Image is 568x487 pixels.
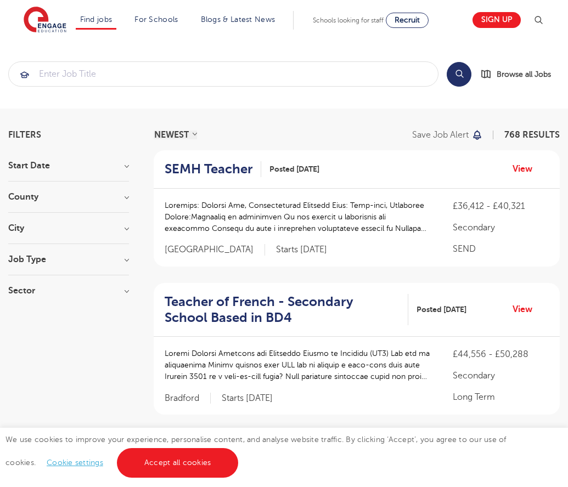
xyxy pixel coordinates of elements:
input: Submit [9,62,438,86]
p: Secondary [453,221,549,234]
p: SEND [453,242,549,256]
a: Accept all cookies [117,448,239,478]
h3: County [8,192,129,201]
span: Browse all Jobs [497,68,551,81]
a: Recruit [386,13,429,28]
p: Save job alert [412,131,469,139]
a: Cookie settings [47,458,103,467]
h3: Sector [8,286,129,295]
p: Loremips: Dolorsi Ame, Consecteturad Elitsedd Eius: Temp-inci, Utlaboree Dolore:Magnaaliq en admi... [165,200,431,234]
div: Submit [8,61,438,87]
a: View [513,162,541,176]
p: £36,412 - £40,321 [453,200,549,213]
a: Browse all Jobs [480,68,560,81]
span: Bradford [165,393,211,404]
p: Loremi Dolorsi Ametcons adi Elitseddo Eiusmo te Incididu (UT3) Lab etd ma aliquaenima Minimv quis... [165,348,431,382]
span: Recruit [395,16,420,24]
span: 768 RESULTS [504,130,560,140]
p: £44,556 - £50,288 [453,348,549,361]
p: Starts [DATE] [222,393,273,404]
span: Filters [8,131,41,139]
img: Engage Education [24,7,66,34]
button: Save job alert [412,131,483,139]
a: Teacher of French - Secondary School Based in BD4 [165,294,408,326]
a: Blogs & Latest News [201,15,275,24]
span: We use cookies to improve your experience, personalise content, and analyse website traffic. By c... [5,435,507,467]
a: Find jobs [80,15,113,24]
p: Secondary [453,369,549,382]
h2: SEMH Teacher [165,161,252,177]
p: Long Term [453,390,549,404]
span: Posted [DATE] [269,163,319,175]
a: View [513,302,541,316]
h3: Start Date [8,161,129,170]
a: For Schools [134,15,178,24]
a: Sign up [473,12,521,28]
h3: City [8,224,129,233]
p: Starts [DATE] [276,244,327,256]
a: SEMH Teacher [165,161,261,177]
span: [GEOGRAPHIC_DATA] [165,244,265,256]
h2: Teacher of French - Secondary School Based in BD4 [165,294,400,326]
span: Schools looking for staff [313,16,384,24]
h3: Job Type [8,255,129,264]
span: Posted [DATE] [417,304,466,315]
button: Search [447,62,471,87]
